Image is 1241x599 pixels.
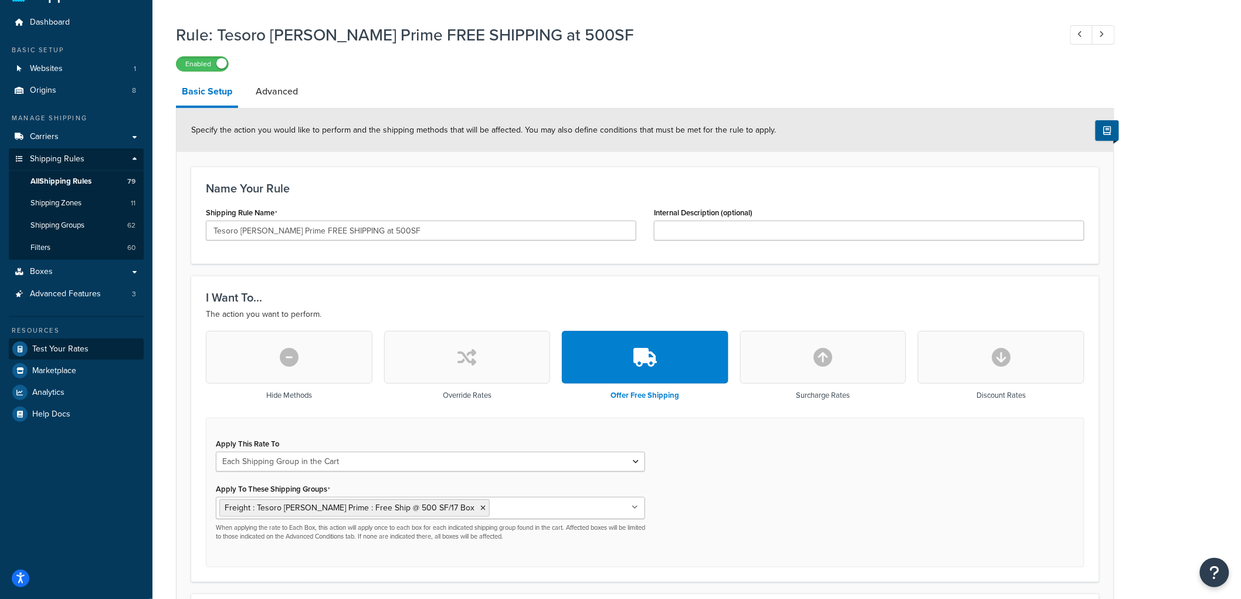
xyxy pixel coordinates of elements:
li: Websites [9,58,144,80]
a: AllShipping Rules79 [9,171,144,192]
a: Advanced Features3 [9,283,144,305]
span: Freight : Tesoro [PERSON_NAME] Prime : Free Ship @ 500 SF/17 Box [225,502,474,514]
span: Shipping Zones [30,198,82,208]
a: Test Your Rates [9,339,144,360]
a: Carriers [9,126,144,148]
button: Open Resource Center [1200,558,1229,587]
label: Shipping Rule Name [206,208,277,218]
p: The action you want to perform. [206,307,1084,322]
h3: Override Rates [443,391,491,400]
span: Shipping Groups [30,221,84,231]
span: 1 [134,64,136,74]
h3: Hide Methods [266,391,312,400]
span: Dashboard [30,18,70,28]
a: Shipping Rules [9,148,144,170]
span: All Shipping Rules [30,177,91,187]
li: Shipping Zones [9,192,144,214]
span: 8 [132,86,136,96]
a: Advanced [250,77,304,106]
span: Shipping Rules [30,154,84,164]
a: Shipping Groups62 [9,215,144,236]
li: Filters [9,237,144,259]
a: Dashboard [9,12,144,33]
h3: I Want To... [206,291,1084,304]
span: Marketplace [32,366,76,376]
span: Specify the action you would like to perform and the shipping methods that will be affected. You ... [191,124,776,136]
a: Analytics [9,382,144,403]
label: Internal Description (optional) [654,208,752,217]
h3: Name Your Rule [206,182,1084,195]
h3: Discount Rates [976,391,1026,400]
a: Previous Record [1070,25,1093,45]
span: Boxes [30,267,53,277]
a: Basic Setup [176,77,238,108]
li: Advanced Features [9,283,144,305]
a: Filters60 [9,237,144,259]
span: Origins [30,86,56,96]
a: Marketplace [9,360,144,381]
span: Help Docs [32,410,70,419]
h3: Surcharge Rates [796,391,850,400]
div: Basic Setup [9,45,144,55]
h1: Rule: Tesoro [PERSON_NAME] Prime FREE SHIPPING at 500SF [176,23,1049,46]
a: Websites1 [9,58,144,80]
a: Origins8 [9,80,144,101]
div: Manage Shipping [9,113,144,123]
span: 3 [132,289,136,299]
span: Filters [30,243,50,253]
span: Test Your Rates [32,344,89,354]
span: 62 [127,221,135,231]
p: When applying the rate to Each Box, this action will apply once to each box for each indicated sh... [216,523,645,542]
div: Resources [9,326,144,336]
span: Websites [30,64,63,74]
a: Help Docs [9,404,144,425]
span: 60 [127,243,135,253]
label: Apply To These Shipping Groups [216,485,330,494]
a: Boxes [9,261,144,283]
li: Origins [9,80,144,101]
button: Show Help Docs [1096,120,1119,141]
h3: Offer Free Shipping [611,391,679,400]
span: Advanced Features [30,289,101,299]
li: Shipping Rules [9,148,144,260]
a: Next Record [1092,25,1115,45]
label: Apply This Rate To [216,439,279,448]
span: Carriers [30,132,59,142]
span: 11 [131,198,135,208]
li: Shipping Groups [9,215,144,236]
span: 79 [127,177,135,187]
label: Enabled [177,57,228,71]
a: Shipping Zones11 [9,192,144,214]
span: Analytics [32,388,65,398]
